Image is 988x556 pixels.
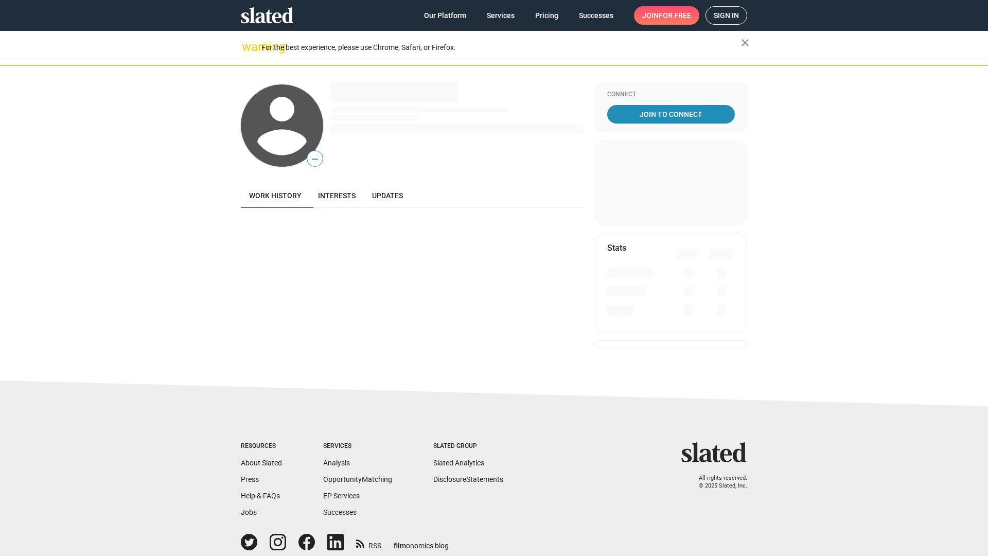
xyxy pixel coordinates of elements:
a: RSS [356,535,381,551]
mat-card-title: Stats [607,242,626,253]
a: Interests [310,183,364,208]
span: Services [487,6,515,25]
mat-icon: close [739,37,751,49]
span: Successes [579,6,613,25]
a: About Slated [241,459,282,467]
span: Sign in [714,7,739,24]
a: Slated Analytics [433,459,484,467]
span: Work history [249,192,302,200]
a: Pricing [527,6,567,25]
div: Connect [607,91,735,99]
a: Join To Connect [607,105,735,124]
a: Updates [364,183,411,208]
a: Successes [571,6,622,25]
a: Successes [323,508,357,516]
span: film [394,542,406,550]
a: Help & FAQs [241,492,280,500]
a: Sign in [705,6,747,25]
div: Services [323,442,392,450]
a: Services [479,6,523,25]
span: Join To Connect [609,105,733,124]
span: Interests [318,192,356,200]
a: Joinfor free [634,6,699,25]
mat-icon: warning [242,41,254,53]
div: For the best experience, please use Chrome, Safari, or Firefox. [261,41,741,55]
a: Our Platform [416,6,474,25]
a: Press [241,475,259,483]
span: — [307,152,323,166]
p: All rights reserved. © 2025 Slated, Inc. [688,475,747,490]
div: Resources [241,442,282,450]
a: OpportunityMatching [323,475,392,483]
a: Analysis [323,459,350,467]
a: filmonomics blog [394,533,449,551]
a: Jobs [241,508,257,516]
span: Join [642,6,691,25]
a: Work history [241,183,310,208]
span: for free [659,6,691,25]
span: Our Platform [424,6,466,25]
a: DisclosureStatements [433,475,503,483]
span: Pricing [535,6,558,25]
span: Updates [372,192,403,200]
div: Slated Group [433,442,503,450]
a: EP Services [323,492,360,500]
